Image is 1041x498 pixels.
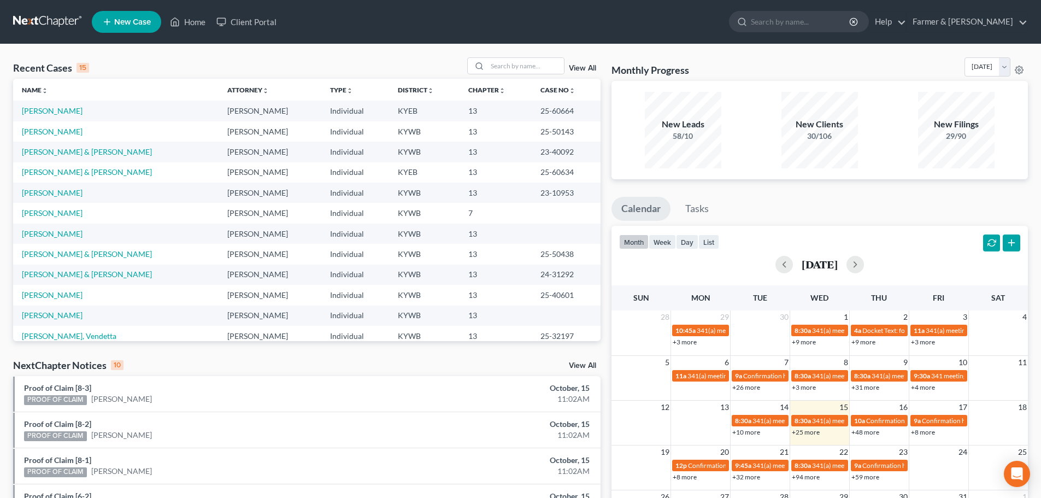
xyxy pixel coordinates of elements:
[1017,356,1028,369] span: 11
[219,142,321,162] td: [PERSON_NAME]
[408,383,590,394] div: October, 15
[321,142,389,162] td: Individual
[427,87,434,94] i: unfold_more
[792,383,816,391] a: +3 more
[691,293,710,302] span: Mon
[735,417,751,425] span: 8:30a
[389,265,460,285] td: KYWB
[321,183,389,203] td: Individual
[569,65,596,72] a: View All
[792,473,820,481] a: +94 more
[698,235,719,249] button: list
[330,86,353,94] a: Typeunfold_more
[871,293,887,302] span: Thu
[389,101,460,121] td: KYEB
[914,326,925,335] span: 11a
[389,183,460,203] td: KYWB
[735,372,742,380] span: 9a
[660,401,671,414] span: 12
[569,87,575,94] i: unfold_more
[24,383,91,392] a: Proof of Claim [8-3]
[795,326,811,335] span: 8:30a
[660,310,671,324] span: 28
[676,235,698,249] button: day
[812,326,918,335] span: 341(a) meeting for [PERSON_NAME]
[664,356,671,369] span: 5
[460,285,532,305] td: 13
[812,417,918,425] span: 341(a) meeting for [PERSON_NAME]
[792,428,820,436] a: +25 more
[460,142,532,162] td: 13
[660,446,671,459] span: 19
[460,121,532,142] td: 13
[645,118,721,131] div: New Leads
[114,18,151,26] span: New Case
[752,461,858,470] span: 341(a) meeting for [PERSON_NAME]
[460,326,532,346] td: 13
[732,473,760,481] a: +32 more
[792,338,816,346] a: +9 more
[389,162,460,183] td: KYEB
[219,203,321,223] td: [PERSON_NAME]
[1017,401,1028,414] span: 18
[460,244,532,264] td: 13
[532,285,601,305] td: 25-40601
[779,446,790,459] span: 21
[795,417,811,425] span: 8:30a
[862,461,986,470] span: Confirmation hearing for [PERSON_NAME]
[389,285,460,305] td: KYWB
[569,362,596,370] a: View All
[262,87,269,94] i: unfold_more
[22,331,116,341] a: [PERSON_NAME], Vendetta
[460,101,532,121] td: 13
[22,86,48,94] a: Nameunfold_more
[914,417,921,425] span: 9a
[933,293,944,302] span: Fri
[675,197,719,221] a: Tasks
[22,229,83,238] a: [PERSON_NAME]
[219,162,321,183] td: [PERSON_NAME]
[611,197,671,221] a: Calendar
[911,338,935,346] a: +3 more
[719,401,730,414] span: 13
[911,383,935,391] a: +4 more
[460,162,532,183] td: 13
[22,188,83,197] a: [PERSON_NAME]
[389,326,460,346] td: KYWB
[321,121,389,142] td: Individual
[460,183,532,203] td: 13
[460,203,532,223] td: 7
[732,428,760,436] a: +10 more
[781,118,858,131] div: New Clients
[22,310,83,320] a: [PERSON_NAME]
[697,326,802,335] span: 341(a) meeting for [PERSON_NAME]
[321,224,389,244] td: Individual
[838,401,849,414] span: 15
[862,326,960,335] span: Docket Text: for [PERSON_NAME]
[22,208,83,218] a: [PERSON_NAME]
[649,235,676,249] button: week
[991,293,1005,302] span: Sat
[13,61,89,74] div: Recent Cases
[91,430,152,441] a: [PERSON_NAME]
[389,142,460,162] td: KYWB
[24,467,87,477] div: PROOF OF CLAIM
[219,265,321,285] td: [PERSON_NAME]
[24,431,87,441] div: PROOF OF CLAIM
[851,338,875,346] a: +9 more
[398,86,434,94] a: Districtunfold_more
[687,372,793,380] span: 341(a) meeting for [PERSON_NAME]
[22,127,83,136] a: [PERSON_NAME]
[914,372,930,380] span: 9:30a
[532,265,601,285] td: 24-31292
[22,106,83,115] a: [PERSON_NAME]
[633,293,649,302] span: Sun
[851,428,879,436] a: +48 more
[872,372,1035,380] span: 341(a) meeting for [PERSON_NAME] & [PERSON_NAME]
[688,461,870,470] span: Confirmation hearing for [PERSON_NAME] & [PERSON_NAME]
[843,356,849,369] span: 8
[854,461,861,470] span: 9a
[918,131,995,142] div: 29/90
[321,306,389,326] td: Individual
[91,466,152,477] a: [PERSON_NAME]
